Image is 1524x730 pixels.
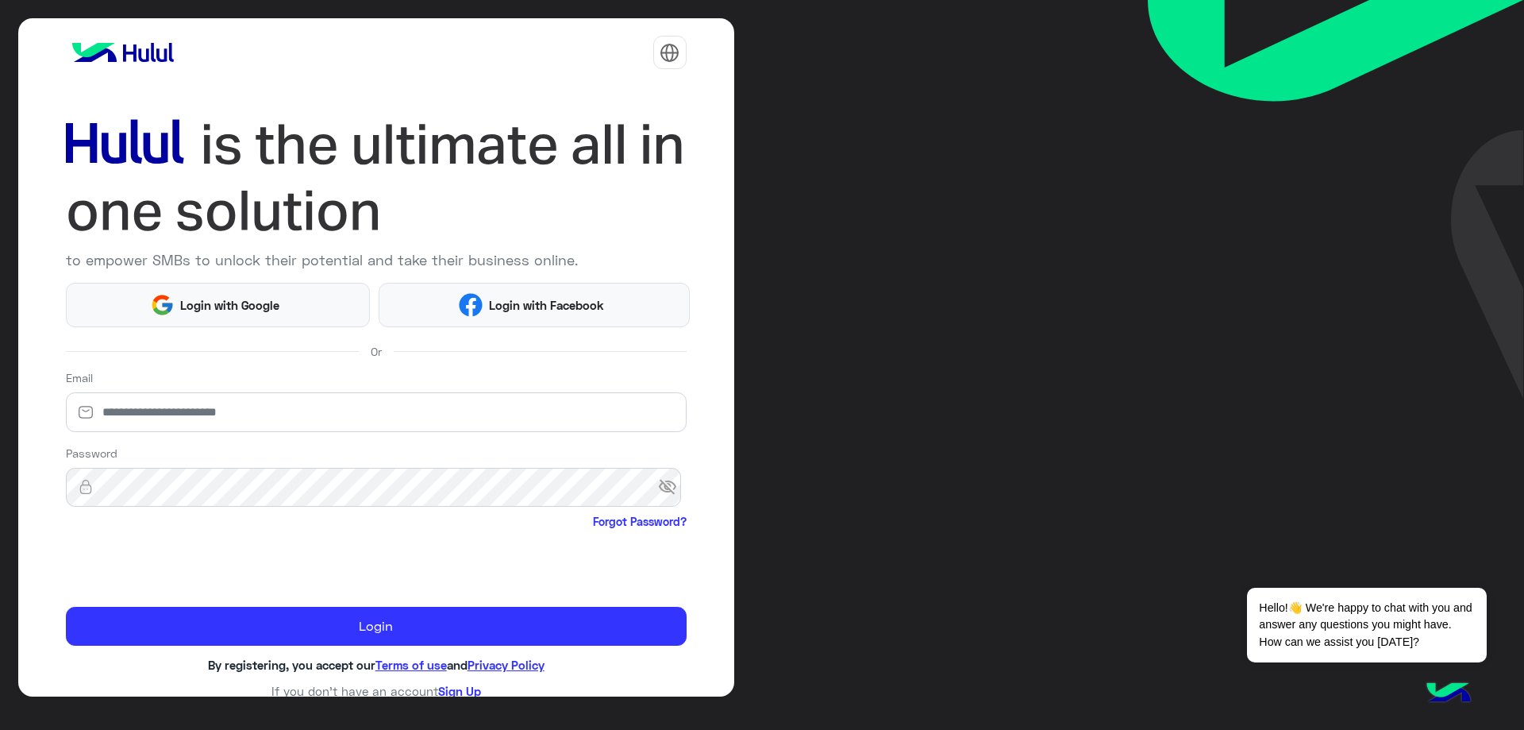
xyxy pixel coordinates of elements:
img: email [66,404,106,420]
img: Google [150,293,174,317]
span: Hello!👋 We're happy to chat with you and answer any questions you might have. How can we assist y... [1247,588,1486,662]
span: Login with Facebook [483,296,610,315]
a: Terms of use [375,658,447,672]
span: Or [371,343,382,360]
img: hulul-logo.png [1421,666,1476,722]
a: Privacy Policy [468,658,545,672]
img: lock [66,479,106,495]
img: Facebook [459,293,483,317]
span: visibility_off [658,473,687,502]
span: and [447,658,468,672]
iframe: reCAPTCHA [66,533,307,595]
button: Login with Facebook [379,283,689,326]
h6: If you don’t have an account [66,684,687,698]
span: Login with Google [175,296,286,315]
label: Email [66,369,93,386]
p: to empower SMBs to unlock their potential and take their business online. [66,249,687,271]
a: Forgot Password? [593,513,687,530]
img: tab [660,43,679,63]
button: Login [66,607,687,647]
label: Password [66,445,117,462]
span: By registering, you accept our [208,658,375,672]
a: Sign Up [438,684,481,698]
img: hululLoginTitle_EN.svg [66,111,687,244]
img: logo [66,37,180,68]
button: Login with Google [66,283,371,326]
